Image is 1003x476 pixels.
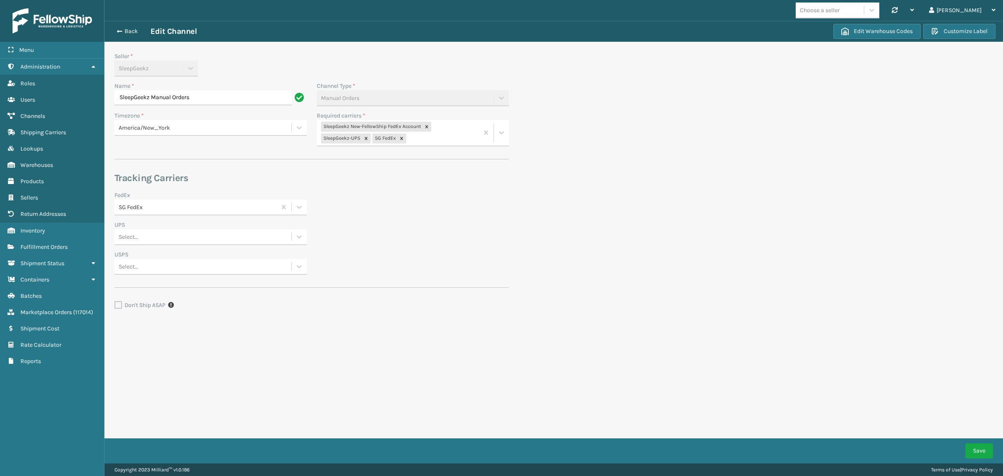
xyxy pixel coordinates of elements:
label: Channel Type [317,82,355,90]
button: Edit Warehouse Codes [833,24,921,39]
a: Privacy Policy [961,467,993,473]
span: Rate Calculator [20,341,61,348]
span: Marketplace Orders [20,309,72,316]
span: Roles [20,80,35,87]
div: SleepGeekz New-FellowShip FedEx Account [321,122,422,132]
span: Reports [20,358,41,365]
label: Seller [115,52,133,61]
span: Users [20,96,35,103]
span: ( 117014 ) [73,309,93,316]
span: Shipment Cost [20,325,59,332]
div: Choose a seller [800,6,840,15]
span: Menu [19,46,34,54]
span: Fulfillment Orders [20,243,68,251]
div: | [931,463,993,476]
span: Administration [20,63,60,70]
label: Timezone [115,111,144,120]
div: Select... [119,232,138,241]
div: SG FedEx [372,133,397,143]
span: Channels [20,113,45,120]
div: America/New_York [119,123,292,132]
a: Terms of Use [931,467,960,473]
label: Required carriers [317,111,365,120]
span: Return Addresses [20,210,66,218]
label: Don't Ship ASAP [115,302,165,309]
label: FedEx [115,191,130,200]
h3: Tracking Carriers [115,172,509,184]
span: Inventory [20,227,45,234]
button: Customize Label [923,24,995,39]
span: Products [20,178,44,185]
img: logo [13,8,92,33]
span: Shipment Status [20,260,64,267]
label: Name [115,82,134,90]
span: Batches [20,292,42,299]
span: Shipping Carriers [20,129,66,136]
div: Select... [119,262,138,271]
span: Warehouses [20,161,53,169]
h3: Edit Channel [150,26,197,36]
button: Back [112,28,150,35]
button: Save [965,443,993,458]
div: SG FedEx [119,202,277,211]
span: Sellers [20,194,38,201]
label: USPS [115,250,128,259]
span: Containers [20,276,49,283]
label: UPS [115,220,125,229]
span: Lookups [20,145,43,152]
div: SleepGeekz-UPS [321,133,361,143]
p: Copyright 2023 Milliard™ v 1.0.186 [115,463,190,476]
